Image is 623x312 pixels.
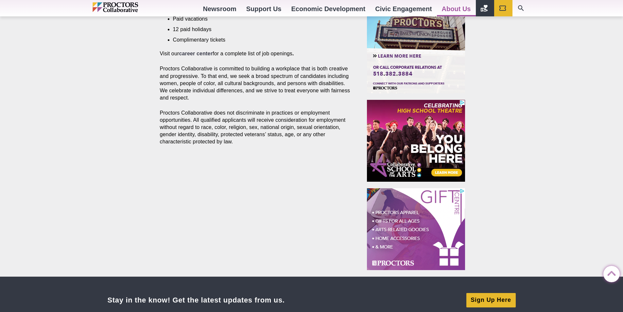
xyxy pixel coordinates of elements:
[160,109,352,145] p: Proctors Collaborative does not discriminate in practices or employment opportunities. All qualif...
[367,188,465,270] iframe: Advertisement
[367,11,465,93] iframe: Advertisement
[603,266,616,279] a: Back to Top
[292,51,294,56] strong: .
[173,36,342,44] li: Complimentary tickets
[173,15,342,23] li: Paid vacations
[173,26,342,33] li: 12 paid holidays
[466,293,516,307] a: Sign Up Here
[160,50,352,57] p: Visit our for a complete list of job openings
[108,296,285,304] div: Stay in the know! Get the latest updates from us.
[160,65,352,101] p: Proctors Collaborative is committed to building a workplace that is both creative and progressive...
[179,51,213,56] a: career center
[93,2,166,12] img: Proctors logo
[367,100,465,182] iframe: Advertisement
